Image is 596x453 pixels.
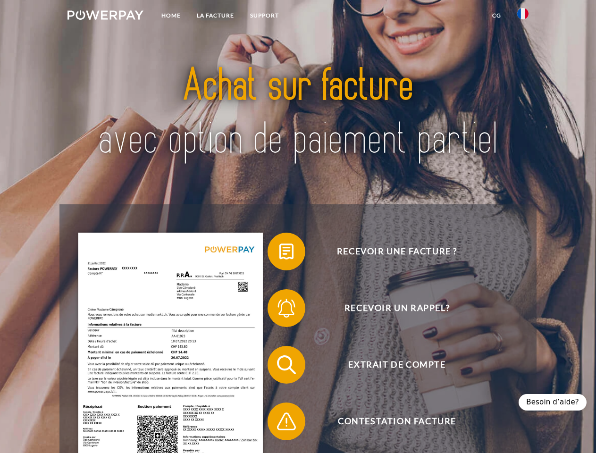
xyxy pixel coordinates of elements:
button: Recevoir une facture ? [268,233,513,270]
button: Contestation Facture [268,403,513,440]
img: qb_bell.svg [275,296,298,320]
span: Contestation Facture [281,403,512,440]
button: Extrait de compte [268,346,513,384]
a: CG [484,7,509,24]
span: Recevoir un rappel? [281,289,512,327]
img: title-powerpay_fr.svg [90,45,506,181]
span: Extrait de compte [281,346,512,384]
img: fr [517,8,529,19]
img: qb_bill.svg [275,240,298,263]
a: LA FACTURE [189,7,242,24]
a: Home [153,7,189,24]
a: Support [242,7,287,24]
button: Recevoir un rappel? [268,289,513,327]
img: qb_warning.svg [275,410,298,433]
img: logo-powerpay-white.svg [67,10,143,20]
div: Besoin d’aide? [519,394,587,411]
span: Recevoir une facture ? [281,233,512,270]
img: qb_search.svg [275,353,298,377]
